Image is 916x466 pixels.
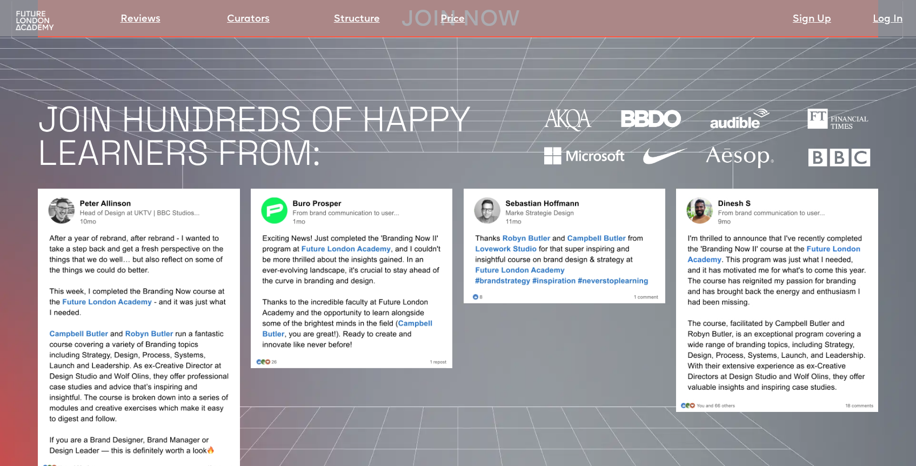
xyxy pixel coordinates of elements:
[334,12,380,27] a: Structure
[440,12,465,27] a: Price
[873,12,902,27] a: Log In
[793,12,831,27] a: Sign Up
[38,103,502,170] h1: JOIN HUNDREDS OF HAPPY LEARNERS FROM:
[121,12,161,27] a: Reviews
[227,12,270,27] a: Curators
